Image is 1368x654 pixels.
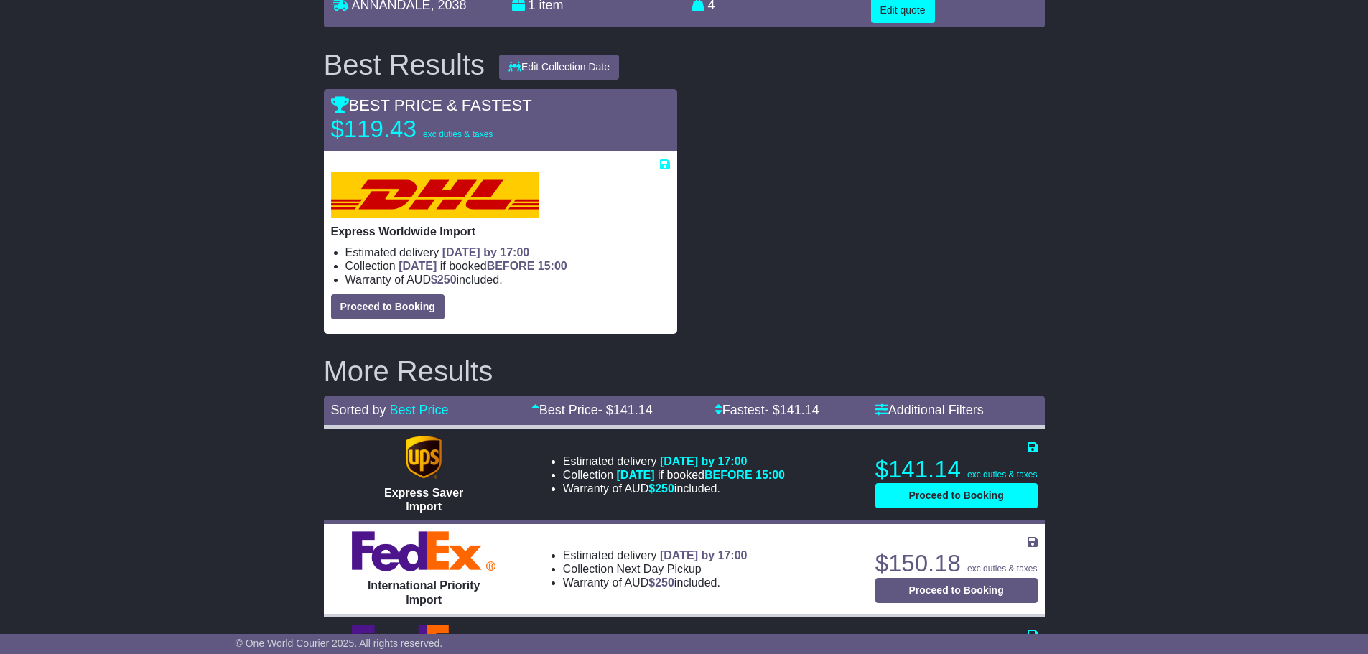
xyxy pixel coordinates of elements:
li: Estimated delivery [563,548,748,562]
span: Next Day Pickup [617,563,702,575]
span: - $ [598,403,653,417]
li: Estimated delivery [345,246,670,259]
p: $141.14 [875,455,1038,484]
li: Collection [563,468,785,482]
p: Express Worldwide Import [331,225,670,238]
span: exc duties & taxes [423,129,493,139]
li: Collection [345,259,670,273]
span: [DATE] by 17:00 [660,549,748,561]
span: Sorted by [331,403,386,417]
span: 250 [655,576,674,589]
span: exc duties & taxes [967,564,1037,574]
img: UPS (new): Express Saver Import [406,436,442,479]
p: $119.43 [331,115,511,144]
span: [DATE] by 17:00 [660,455,748,467]
span: 250 [437,274,457,286]
a: Fastest- $141.14 [715,403,819,417]
li: Estimated delivery [563,454,785,468]
li: Warranty of AUD included. [563,482,785,495]
span: 15:00 [538,260,567,272]
span: exc duties & taxes [967,470,1037,480]
span: if booked [399,260,567,272]
a: Additional Filters [875,403,984,417]
span: © One World Courier 2025. All rights reserved. [236,637,443,649]
h2: More Results [324,355,1045,387]
button: Edit Collection Date [499,55,619,80]
span: BEFORE [704,469,753,481]
span: - $ [765,403,819,417]
p: $150.18 [875,549,1038,578]
span: $ [648,576,674,589]
span: 15:00 [755,469,785,481]
a: Best Price [390,403,449,417]
span: International Priority Import [368,579,480,605]
span: $ [431,274,457,286]
span: [DATE] [399,260,437,272]
a: Best Price- $141.14 [531,403,653,417]
span: [DATE] [617,469,655,481]
img: DHL: Express Worldwide Import [331,172,539,218]
li: Warranty of AUD included. [563,576,748,589]
span: 250 [655,482,674,495]
div: Best Results [317,49,493,80]
button: Proceed to Booking [331,294,445,319]
button: Proceed to Booking [875,578,1038,603]
span: $ [648,482,674,495]
button: Proceed to Booking [875,483,1038,508]
span: if booked [617,469,785,481]
span: [DATE] by 17:00 [442,246,530,258]
li: Collection [563,562,748,576]
span: BEFORE [487,260,535,272]
li: Warranty of AUD included. [345,273,670,286]
span: 141.14 [613,403,653,417]
span: 141.14 [780,403,819,417]
span: Express Saver Import [384,487,463,513]
span: BEST PRICE & FASTEST [331,96,532,114]
img: FedEx Express: International Priority Import [352,531,495,571]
